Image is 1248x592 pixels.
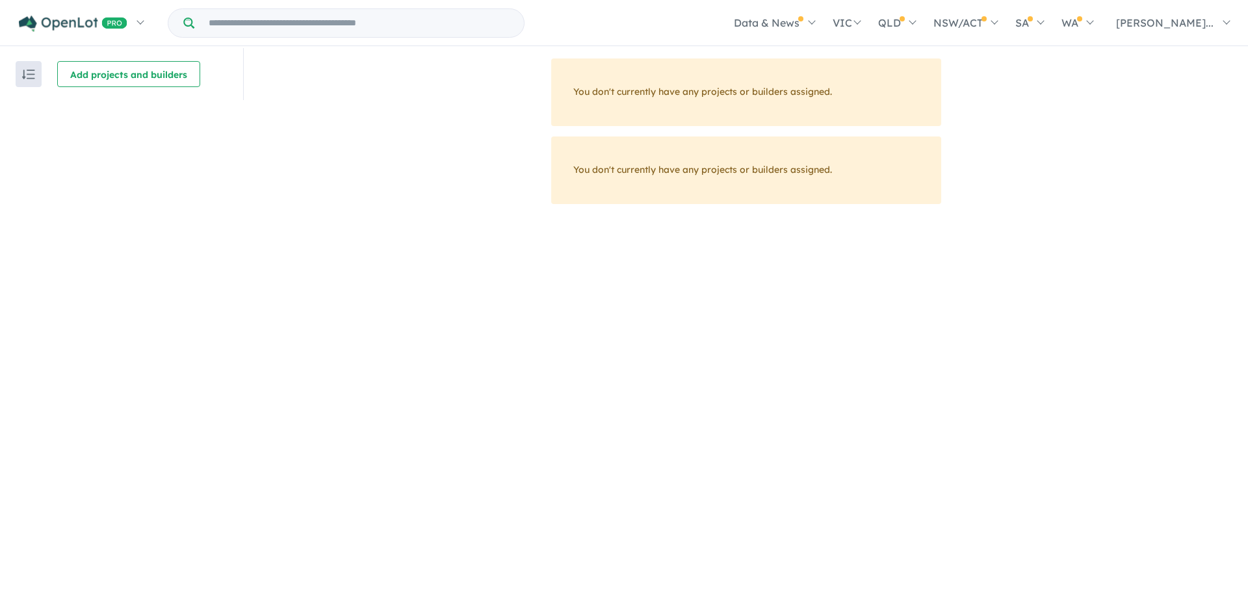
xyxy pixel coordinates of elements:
img: sort.svg [22,70,35,79]
div: You don't currently have any projects or builders assigned. [551,136,941,204]
input: Try estate name, suburb, builder or developer [197,9,521,37]
div: You don't currently have any projects or builders assigned. [551,58,941,126]
button: Add projects and builders [57,61,200,87]
span: [PERSON_NAME]... [1116,16,1214,29]
img: Openlot PRO Logo White [19,16,127,32]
